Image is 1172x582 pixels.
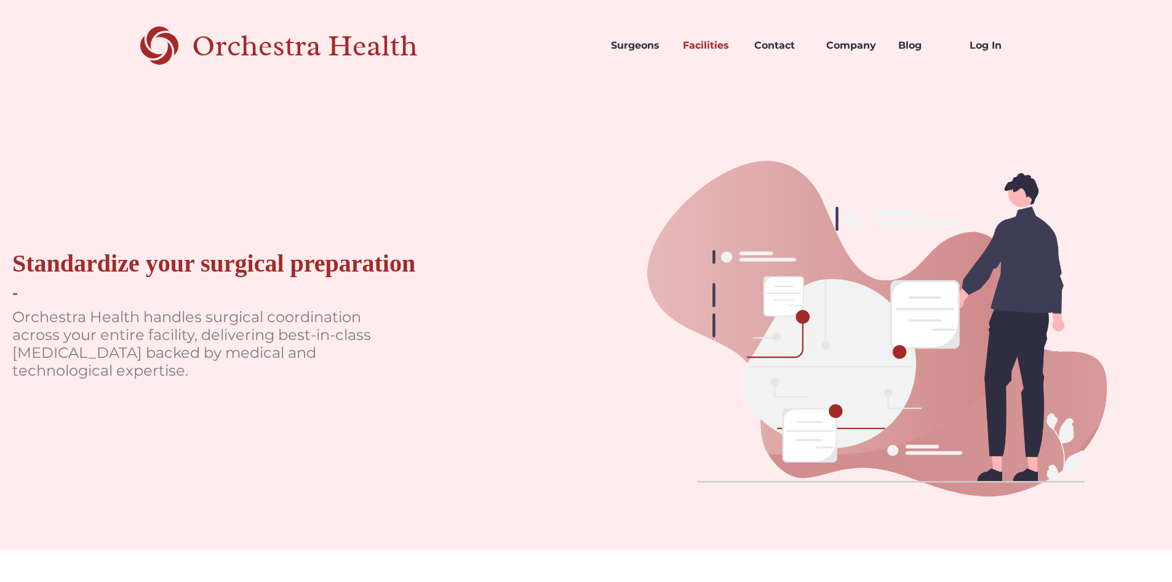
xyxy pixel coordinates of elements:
div: - [12,285,18,302]
a: Blog [888,25,960,67]
div: Standardize your surgical preparation [12,249,415,278]
a: Log In [960,25,1032,67]
a: Facilities [673,25,745,67]
a: Company [816,25,888,67]
div: Orchestra Health [192,33,461,59]
a: home [140,25,461,67]
a: Surgeons [601,25,673,67]
p: Orchestra Health handles surgical coordination across your entire facility, delivering best-in-cl... [12,309,381,379]
a: Contact [744,25,816,67]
